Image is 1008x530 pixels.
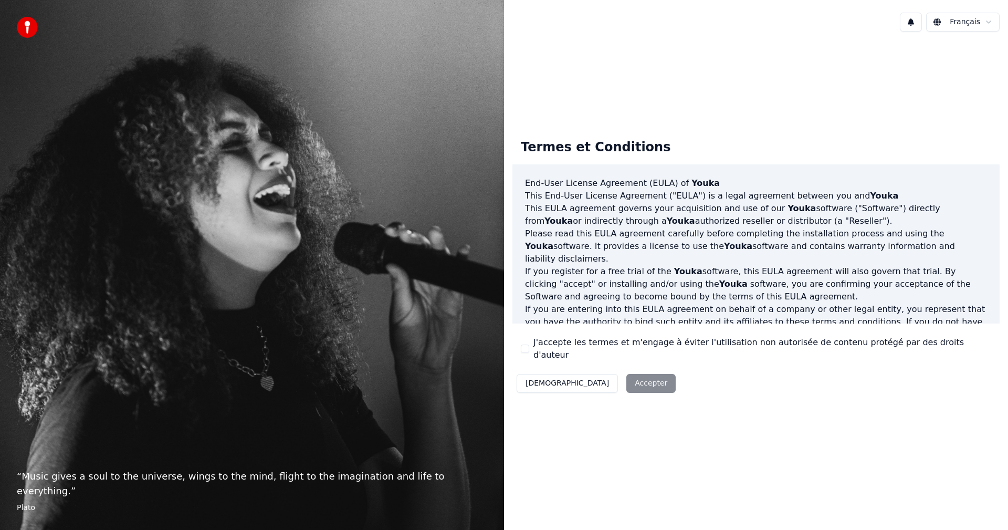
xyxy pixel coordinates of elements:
footer: Plato [17,503,487,513]
p: “ Music gives a soul to the universe, wings to the mind, flight to the imagination and life to ev... [17,469,487,498]
div: Termes et Conditions [512,131,679,164]
label: J'accepte les termes et m'engage à éviter l'utilisation non autorisée de contenu protégé par des ... [533,336,991,361]
p: This End-User License Agreement ("EULA") is a legal agreement between you and [525,190,987,202]
img: youka [17,17,38,38]
p: If you register for a free trial of the software, this EULA agreement will also govern that trial... [525,265,987,303]
span: Youka [525,241,553,251]
span: Youka [691,178,720,188]
span: Youka [787,203,816,213]
p: This EULA agreement governs your acquisition and use of our software ("Software") directly from o... [525,202,987,227]
span: Youka [544,216,573,226]
p: If you are entering into this EULA agreement on behalf of a company or other legal entity, you re... [525,303,987,354]
span: Youka [724,241,752,251]
span: Youka [674,266,702,276]
span: Youka [870,191,898,201]
p: Please read this EULA agreement carefully before completing the installation process and using th... [525,227,987,265]
h3: End-User License Agreement (EULA) of [525,177,987,190]
button: [DEMOGRAPHIC_DATA] [517,374,618,393]
span: Youka [667,216,695,226]
span: Youka [719,279,748,289]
